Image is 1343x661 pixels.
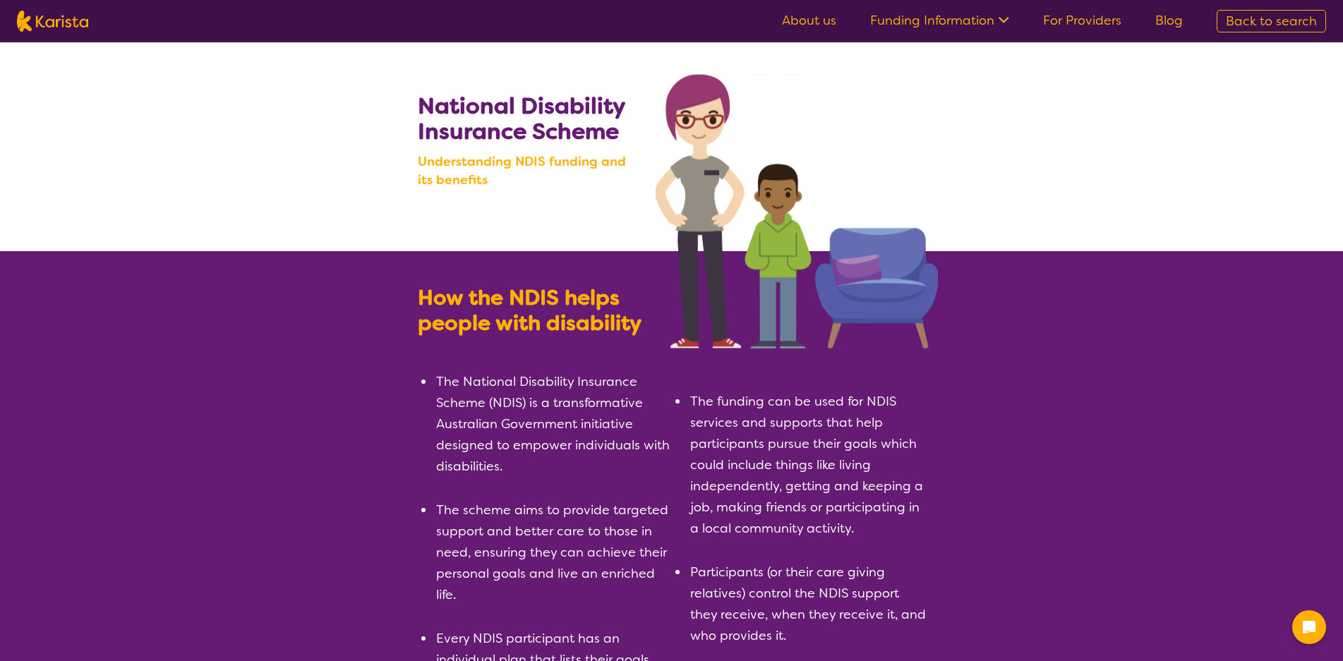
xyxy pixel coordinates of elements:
[689,391,926,539] li: The funding can be used for NDIS services and supports that help participants pursue their goals ...
[1226,13,1317,30] span: Back to search
[17,11,88,32] img: Karista logo
[870,12,1009,29] a: Funding Information
[782,12,836,29] a: About us
[418,152,643,189] b: Understanding NDIS funding and its benefits
[1155,12,1183,29] a: Blog
[689,562,926,646] li: Participants (or their care giving relatives) control the NDIS support they receive, when they re...
[418,284,642,337] b: How the NDIS helps people with disability
[1043,12,1121,29] a: For Providers
[418,91,625,146] b: National Disability Insurance Scheme
[435,371,672,477] li: The National Disability Insurance Scheme (NDIS) is a transformative Australian Government initiat...
[435,499,672,605] li: The scheme aims to provide targeted support and better care to those in need, ensuring they can a...
[1217,10,1326,32] a: Back to search
[656,74,938,348] img: Search NDIS services with Karista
